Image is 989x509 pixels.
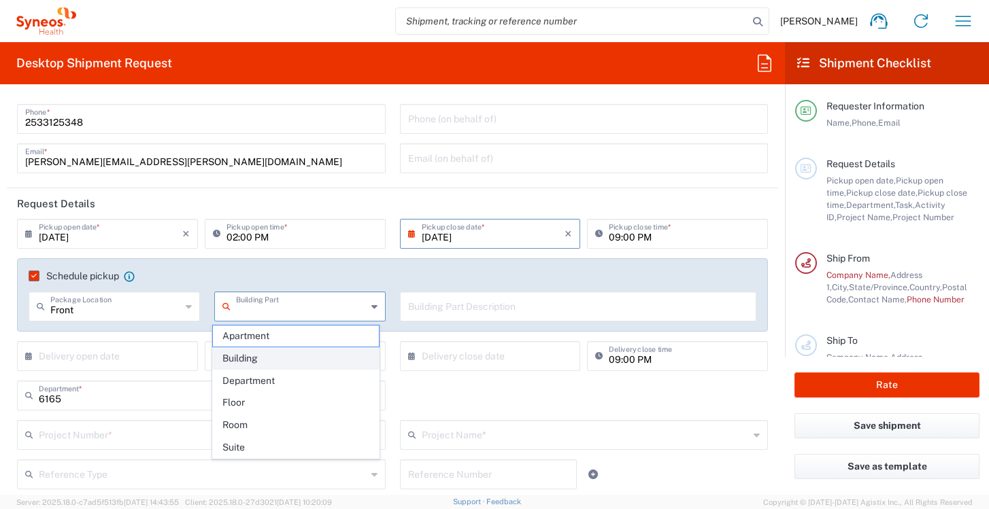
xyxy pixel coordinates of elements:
[780,15,858,27] span: [PERSON_NAME]
[763,496,973,508] span: Copyright © [DATE]-[DATE] Agistix Inc., All Rights Reserved
[794,372,979,398] button: Rate
[907,294,965,304] span: Phone Number
[213,370,379,391] span: Department
[846,200,895,210] span: Department,
[826,352,890,362] span: Company Name,
[878,118,901,128] span: Email
[16,55,172,71] h2: Desktop Shipment Request
[826,253,870,264] span: Ship From
[895,200,915,210] span: Task,
[849,282,909,292] span: State/Province,
[124,498,179,506] span: [DATE] 14:43:55
[29,270,119,281] label: Schedule pickup
[16,498,179,506] span: Server: 2025.18.0-c7ad5f513fb
[794,413,979,438] button: Save shipment
[826,101,924,111] span: Requester Information
[213,437,379,458] span: Suite
[213,326,379,347] span: Apartment
[584,465,603,484] a: Add Reference
[832,282,849,292] span: City,
[909,282,942,292] span: Country,
[852,118,878,128] span: Phone,
[837,212,892,222] span: Project Name,
[213,392,379,413] span: Floor
[794,454,979,479] button: Save as template
[826,335,858,346] span: Ship To
[17,197,95,211] h2: Request Details
[826,158,895,169] span: Request Details
[846,188,918,198] span: Pickup close date,
[453,497,487,506] a: Support
[826,270,890,280] span: Company Name,
[486,497,521,506] a: Feedback
[213,415,379,436] span: Room
[848,294,907,304] span: Contact Name,
[826,118,852,128] span: Name,
[182,223,190,245] i: ×
[213,348,379,369] span: Building
[396,8,748,34] input: Shipment, tracking or reference number
[797,55,931,71] h2: Shipment Checklist
[892,212,954,222] span: Project Number
[277,498,332,506] span: [DATE] 10:20:09
[185,498,332,506] span: Client: 2025.18.0-27d3021
[565,223,572,245] i: ×
[826,175,896,186] span: Pickup open date,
